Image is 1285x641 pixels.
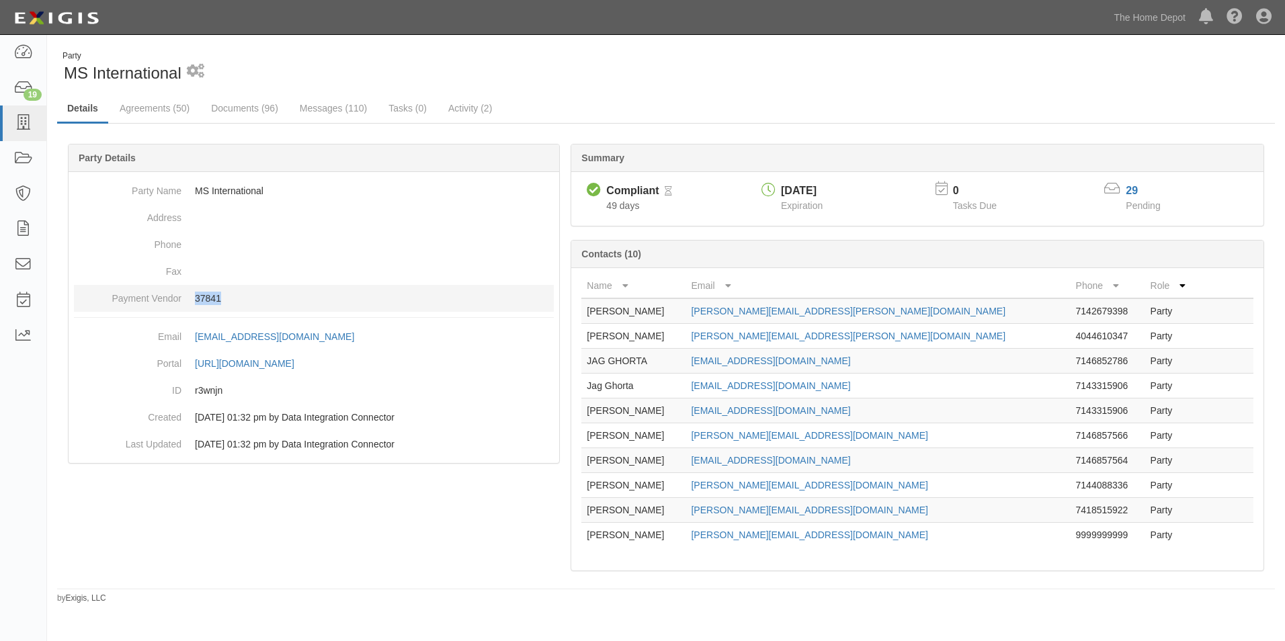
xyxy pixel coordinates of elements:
td: Party [1145,398,1200,423]
small: by [57,593,106,604]
dd: 01/26/2022 01:32 pm by Data Integration Connector [74,431,554,458]
a: [EMAIL_ADDRESS][DOMAIN_NAME] [691,455,850,466]
div: Party [63,50,181,62]
p: 0 [953,183,1013,199]
a: Messages (110) [290,95,377,122]
td: Party [1145,324,1200,349]
dt: Party Name [74,177,181,198]
a: [EMAIL_ADDRESS][DOMAIN_NAME] [691,380,850,391]
td: 7418515922 [1071,498,1145,523]
a: [PERSON_NAME][EMAIL_ADDRESS][DOMAIN_NAME] [691,529,927,540]
td: Party [1145,448,1200,473]
a: [PERSON_NAME][EMAIL_ADDRESS][DOMAIN_NAME] [691,480,927,490]
th: Role [1145,273,1200,298]
td: Party [1145,473,1200,498]
th: Name [581,273,686,298]
td: 7143315906 [1071,374,1145,398]
td: 4044610347 [1071,324,1145,349]
td: [PERSON_NAME] [581,324,686,349]
td: [PERSON_NAME] [581,498,686,523]
div: 19 [24,89,42,101]
td: Party [1145,523,1200,548]
th: Phone [1071,273,1145,298]
a: Details [57,95,108,124]
span: Pending [1126,200,1160,211]
td: [PERSON_NAME] [581,523,686,548]
a: [EMAIL_ADDRESS][DOMAIN_NAME] [195,331,369,342]
a: [URL][DOMAIN_NAME] [195,358,309,369]
div: MS International [57,50,656,85]
td: Party [1145,298,1200,324]
td: [PERSON_NAME] [581,398,686,423]
a: [PERSON_NAME][EMAIL_ADDRESS][DOMAIN_NAME] [691,430,927,441]
i: 1 scheduled workflow [187,65,204,79]
dt: Payment Vendor [74,285,181,305]
dt: Email [74,323,181,343]
a: 29 [1126,185,1138,196]
td: Party [1145,423,1200,448]
span: Expiration [781,200,823,211]
p: 37841 [195,292,554,305]
i: Compliant [587,183,601,198]
div: Compliant [606,183,659,199]
td: 7143315906 [1071,398,1145,423]
a: Documents (96) [201,95,288,122]
b: Contacts (10) [581,249,641,259]
th: Email [686,273,1070,298]
dt: Address [74,204,181,224]
td: Party [1145,349,1200,374]
dt: ID [74,377,181,397]
img: logo-5460c22ac91f19d4615b14bd174203de0afe785f0fc80cf4dbbc73dc1793850b.png [10,6,103,30]
dt: Phone [74,231,181,251]
a: [PERSON_NAME][EMAIL_ADDRESS][PERSON_NAME][DOMAIN_NAME] [691,331,1005,341]
dt: Fax [74,258,181,278]
td: [PERSON_NAME] [581,423,686,448]
dd: 01/26/2022 01:32 pm by Data Integration Connector [74,404,554,431]
dd: r3wnjn [74,377,554,404]
td: 7142679398 [1071,298,1145,324]
a: Tasks (0) [378,95,437,122]
div: [DATE] [781,183,823,199]
dt: Portal [74,350,181,370]
a: Exigis, LLC [66,593,106,603]
td: [PERSON_NAME] [581,448,686,473]
b: Summary [581,153,624,163]
dt: Created [74,404,181,424]
a: The Home Depot [1107,4,1192,31]
span: Since 07/29/2025 [606,200,639,211]
td: JAG GHORTA [581,349,686,374]
td: Party [1145,498,1200,523]
a: [EMAIL_ADDRESS][DOMAIN_NAME] [691,355,850,366]
a: [PERSON_NAME][EMAIL_ADDRESS][DOMAIN_NAME] [691,505,927,515]
span: MS International [64,64,181,82]
a: [PERSON_NAME][EMAIL_ADDRESS][PERSON_NAME][DOMAIN_NAME] [691,306,1005,316]
td: Party [1145,374,1200,398]
i: Help Center - Complianz [1227,9,1243,26]
td: [PERSON_NAME] [581,473,686,498]
dt: Last Updated [74,431,181,451]
td: [PERSON_NAME] [581,298,686,324]
b: Party Details [79,153,136,163]
td: 7146852786 [1071,349,1145,374]
i: Pending Review [665,187,672,196]
a: Activity (2) [438,95,502,122]
div: [EMAIL_ADDRESS][DOMAIN_NAME] [195,330,354,343]
td: Jag Ghorta [581,374,686,398]
td: 7146857566 [1071,423,1145,448]
a: Agreements (50) [110,95,200,122]
a: [EMAIL_ADDRESS][DOMAIN_NAME] [691,405,850,416]
dd: MS International [74,177,554,204]
td: 7144088336 [1071,473,1145,498]
td: 9999999999 [1071,523,1145,548]
td: 7146857564 [1071,448,1145,473]
span: Tasks Due [953,200,997,211]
